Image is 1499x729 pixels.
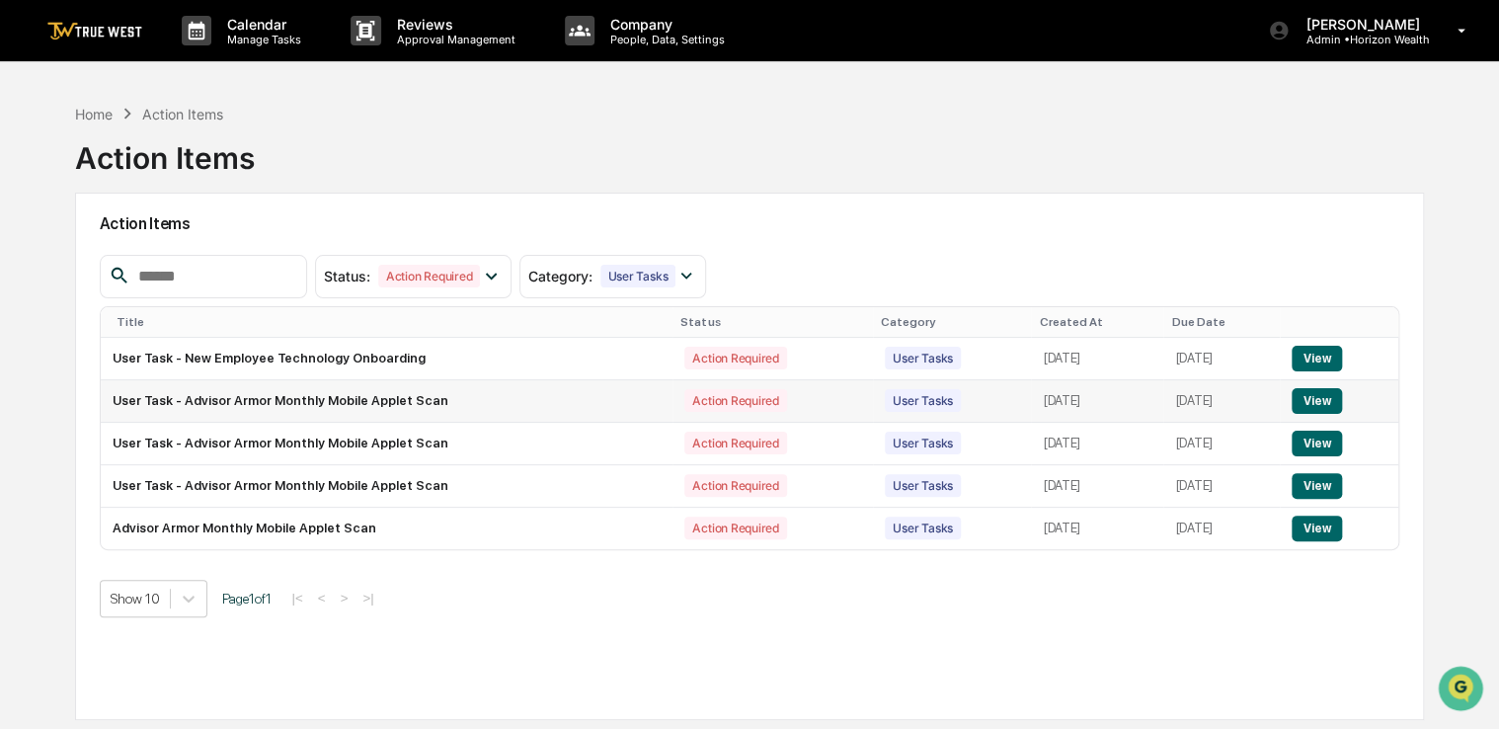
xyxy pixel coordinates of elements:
[1031,338,1163,380] td: [DATE]
[1031,508,1163,549] td: [DATE]
[101,380,673,423] td: User Task - Advisor Armor Monthly Mobile Applet Scan
[39,387,124,407] span: Data Lookup
[47,22,142,40] img: logo
[139,435,239,450] a: Powered byPylon
[1039,315,1155,329] div: Created At
[381,33,525,46] p: Approval Management
[101,465,673,508] td: User Task - Advisor Armor Monthly Mobile Applet Scan
[1290,16,1429,33] p: [PERSON_NAME]
[20,249,51,281] img: Sigrid Alegria
[528,268,592,284] span: Category :
[885,474,961,497] div: User Tasks
[1292,431,1342,456] button: View
[197,436,239,450] span: Pylon
[1292,516,1342,541] button: View
[600,265,676,287] div: User Tasks
[89,150,324,170] div: Start new chat
[222,591,272,607] span: Page 1 of 1
[885,432,961,454] div: User Tasks
[684,389,786,412] div: Action Required
[41,150,77,186] img: 8933085812038_c878075ebb4cc5468115_72.jpg
[1163,338,1280,380] td: [DATE]
[1292,436,1342,450] a: View
[75,106,113,122] div: Home
[684,432,786,454] div: Action Required
[336,156,359,180] button: Start new chat
[335,590,355,607] button: >
[1163,423,1280,465] td: [DATE]
[378,265,480,287] div: Action Required
[135,342,253,377] a: 🗄️Attestations
[142,106,223,122] div: Action Items
[163,350,245,369] span: Attestations
[594,16,735,33] p: Company
[39,350,127,369] span: Preclearance
[101,508,673,549] td: Advisor Armor Monthly Mobile Applet Scan
[1163,380,1280,423] td: [DATE]
[680,315,865,329] div: Status
[324,268,370,284] span: Status :
[61,268,160,283] span: [PERSON_NAME]
[1031,380,1163,423] td: [DATE]
[1292,388,1342,414] button: View
[1171,315,1272,329] div: Due Date
[20,40,359,72] p: How can we help?
[684,517,786,539] div: Action Required
[100,214,1399,233] h2: Action Items
[211,16,311,33] p: Calendar
[1292,346,1342,371] button: View
[175,268,215,283] span: [DATE]
[20,218,132,234] div: Past conversations
[881,315,1023,329] div: Category
[143,352,159,367] div: 🗄️
[1292,351,1342,365] a: View
[312,590,332,607] button: <
[1436,664,1489,717] iframe: Open customer support
[12,379,132,415] a: 🔎Data Lookup
[117,315,666,329] div: Title
[211,33,311,46] p: Manage Tasks
[89,170,272,186] div: We're available if you need us!
[1292,521,1342,535] a: View
[356,590,379,607] button: >|
[594,33,735,46] p: People, Data, Settings
[286,590,309,607] button: |<
[1292,473,1342,499] button: View
[1292,478,1342,493] a: View
[1163,508,1280,549] td: [DATE]
[885,347,961,369] div: User Tasks
[101,338,673,380] td: User Task - New Employee Technology Onboarding
[20,352,36,367] div: 🖐️
[1163,465,1280,508] td: [DATE]
[101,423,673,465] td: User Task - Advisor Armor Monthly Mobile Applet Scan
[1031,423,1163,465] td: [DATE]
[381,16,525,33] p: Reviews
[1290,33,1429,46] p: Admin • Horizon Wealth
[12,342,135,377] a: 🖐️Preclearance
[75,124,255,176] div: Action Items
[20,389,36,405] div: 🔎
[1292,393,1342,408] a: View
[885,389,961,412] div: User Tasks
[306,214,359,238] button: See all
[164,268,171,283] span: •
[684,347,786,369] div: Action Required
[684,474,786,497] div: Action Required
[1031,465,1163,508] td: [DATE]
[885,517,961,539] div: User Tasks
[20,150,55,186] img: 1746055101610-c473b297-6a78-478c-a979-82029cc54cd1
